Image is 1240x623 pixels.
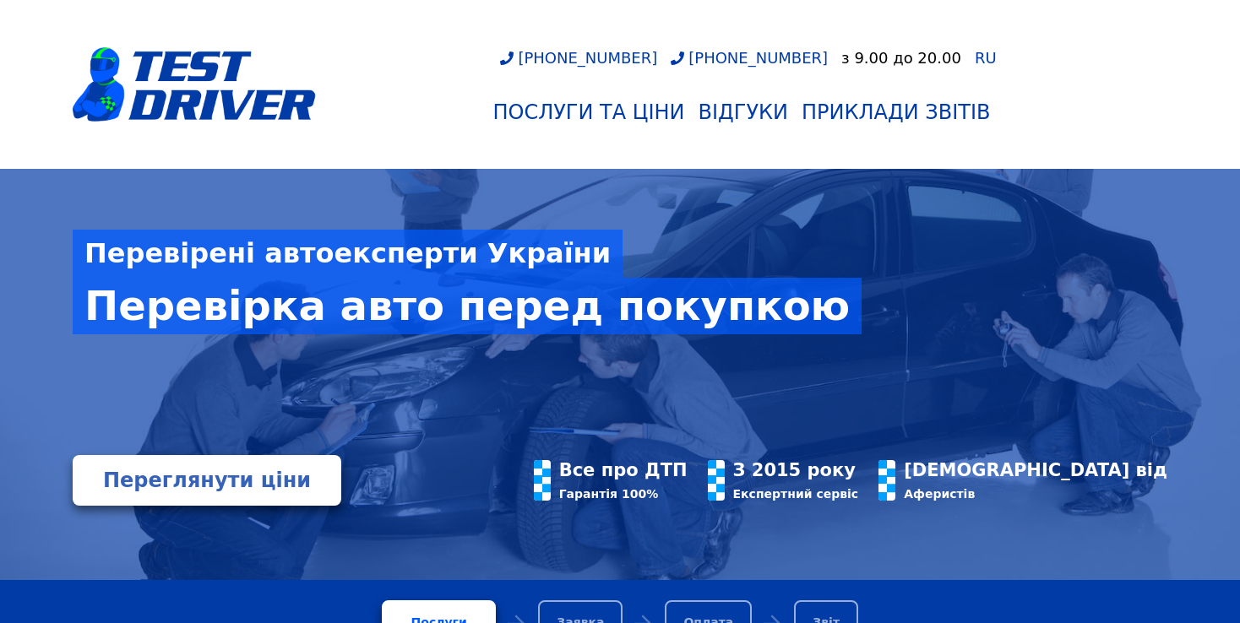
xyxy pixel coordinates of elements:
a: Переглянути ціни [73,455,341,506]
div: Послуги та Ціни [492,100,684,124]
div: Аферистів [904,487,1167,501]
a: Приклади звітів [795,94,997,131]
div: з 9.00 до 20.00 [841,49,961,67]
span: RU [975,49,997,67]
div: [DEMOGRAPHIC_DATA] від [904,460,1167,480]
a: [PHONE_NUMBER] [500,49,657,67]
a: RU [975,51,997,66]
div: Перевірені автоексперти України [73,230,623,278]
a: logotype@3x [73,7,316,162]
div: Приклади звітів [802,100,990,124]
a: [PHONE_NUMBER] [671,49,828,67]
img: logotype@3x [73,47,316,122]
div: Експертний сервіс [733,487,859,501]
a: Послуги та Ціни [486,94,691,131]
div: З 2015 року [733,460,859,480]
div: Все про ДТП [559,460,688,480]
a: Відгуки [692,94,796,131]
div: Відгуки [699,100,789,124]
div: Перевірка авто перед покупкою [73,278,862,333]
div: Гарантія 100% [559,487,688,501]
